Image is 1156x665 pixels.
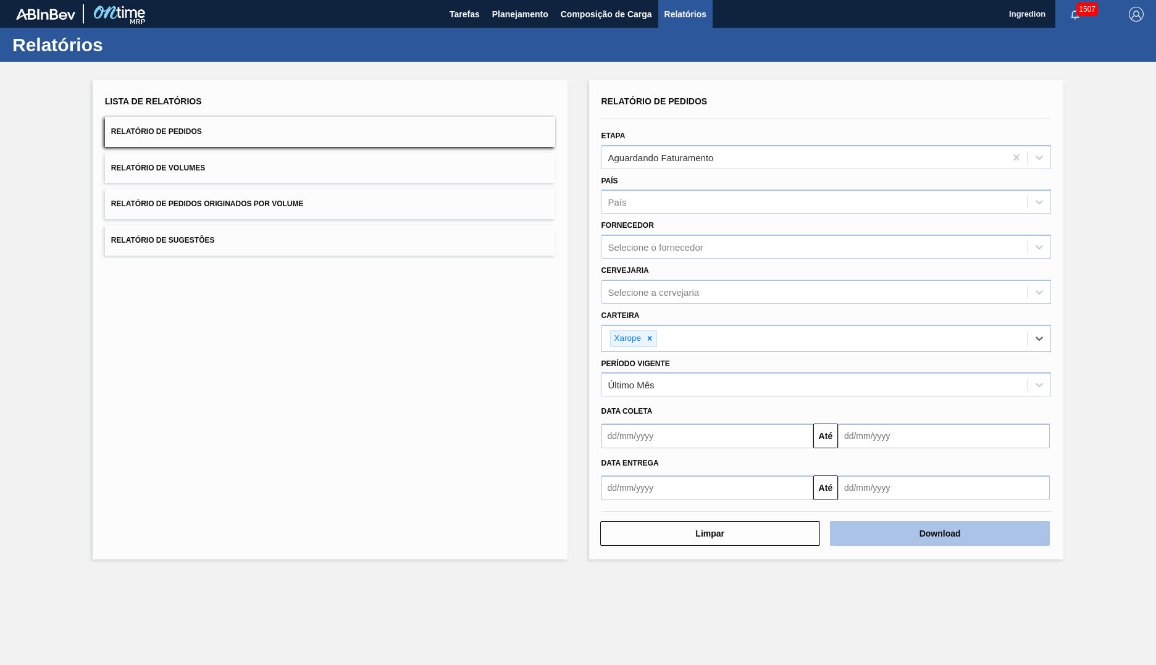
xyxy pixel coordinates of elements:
[111,127,202,136] span: Relatório de Pedidos
[608,197,627,207] div: País
[838,475,1050,500] input: dd/mm/yyyy
[111,164,205,172] span: Relatório de Volumes
[12,38,232,52] h1: Relatórios
[601,96,708,106] span: Relatório de Pedidos
[608,242,703,253] div: Selecione o fornecedor
[611,331,643,346] div: Xarope
[600,521,820,546] button: Limpar
[813,475,838,500] button: Até
[601,132,626,140] label: Etapa
[601,475,813,500] input: dd/mm/yyyy
[664,7,706,22] span: Relatórios
[111,236,215,245] span: Relatório de Sugestões
[601,177,618,185] label: País
[601,459,659,467] span: Data entrega
[450,7,480,22] span: Tarefas
[813,424,838,448] button: Até
[608,152,714,162] div: Aguardando Faturamento
[1076,2,1098,16] span: 1507
[111,199,304,208] span: Relatório de Pedidos Originados por Volume
[105,117,555,147] button: Relatório de Pedidos
[601,407,653,416] span: Data coleta
[601,221,654,230] label: Fornecedor
[601,359,670,368] label: Período Vigente
[601,424,813,448] input: dd/mm/yyyy
[492,7,548,22] span: Planejamento
[838,424,1050,448] input: dd/mm/yyyy
[561,7,652,22] span: Composição de Carga
[105,153,555,183] button: Relatório de Volumes
[608,286,700,297] div: Selecione a cervejaria
[1055,6,1095,23] button: Notificações
[608,380,655,390] div: Último Mês
[601,311,640,320] label: Carteira
[105,96,202,106] span: Lista de Relatórios
[16,9,75,20] img: TNhmsLtSVTkK8tSr43FrP2fwEKptu5GPRR3wAAAABJRU5ErkJggg==
[105,189,555,219] button: Relatório de Pedidos Originados por Volume
[830,521,1050,546] button: Download
[1129,7,1144,22] img: Logout
[105,225,555,256] button: Relatório de Sugestões
[601,266,649,275] label: Cervejaria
